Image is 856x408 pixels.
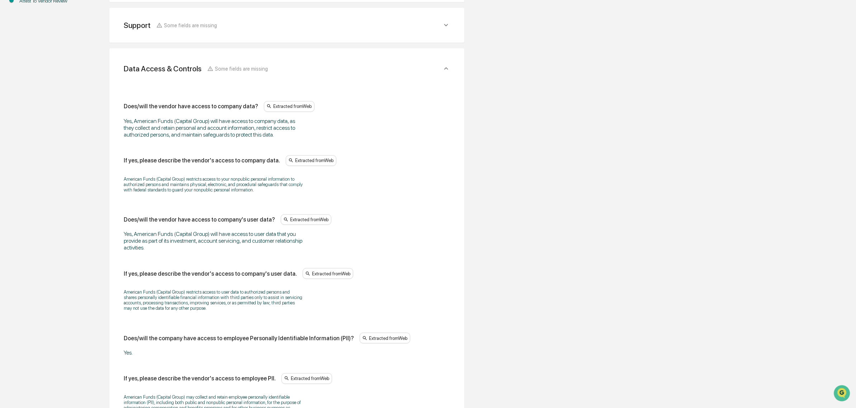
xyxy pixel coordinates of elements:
[124,103,258,110] div: Does/will the vendor have access to company data?
[124,118,303,138] div: Yes, American Funds (Capital Group) will have access to company data, as they collect and retain ...
[71,122,87,127] span: Pylon
[52,91,58,97] div: 🗄️
[124,157,280,164] div: If yes, please describe the vendor's access to company data.
[118,57,456,80] div: Data Access & ControlsSome fields are missing
[264,101,315,112] div: Extracted from Web
[124,335,354,342] div: Does/will the company have access to employee Personally Identifiable Information (PII)?
[14,90,46,98] span: Preclearance
[164,22,217,28] span: Some fields are missing
[122,57,131,66] button: Start new chat
[286,155,336,166] div: Extracted from Web
[281,214,331,225] div: Extracted from Web
[14,104,45,111] span: Data Lookup
[303,268,353,279] div: Extracted from Web
[49,87,92,100] a: 🗄️Attestations
[118,16,456,34] div: SupportSome fields are missing
[124,21,151,30] div: Support
[59,90,89,98] span: Attestations
[7,91,13,97] div: 🖐️
[282,373,332,384] div: Extracted from Web
[124,375,276,382] div: If yes, please describe the vendor's access to employee PII.
[4,101,48,114] a: 🔎Data Lookup
[4,87,49,100] a: 🖐️Preclearance
[7,105,13,110] div: 🔎
[124,349,303,356] div: Yes.
[124,289,303,311] p: American Funds (Capital Group) restricts access to user data to authorized persons and shares per...
[833,384,852,404] iframe: Open customer support
[124,216,275,223] div: Does/will the vendor have access to company's user data?
[24,62,91,68] div: We're available if you need us!
[360,333,410,343] div: Extracted from Web
[7,15,131,27] p: How can we help?
[24,55,118,62] div: Start new chat
[124,64,202,73] div: Data Access & Controls
[124,270,297,277] div: If yes, please describe the vendor's access to company's user data.
[215,66,268,72] span: Some fields are missing
[124,231,303,251] div: Yes, American Funds (Capital Group) will have access to user data that you provide as part of its...
[51,121,87,127] a: Powered byPylon
[7,55,20,68] img: 1746055101610-c473b297-6a78-478c-a979-82029cc54cd1
[124,176,303,193] p: American Funds (Capital Group) restricts access to your nonpublic personal information to authori...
